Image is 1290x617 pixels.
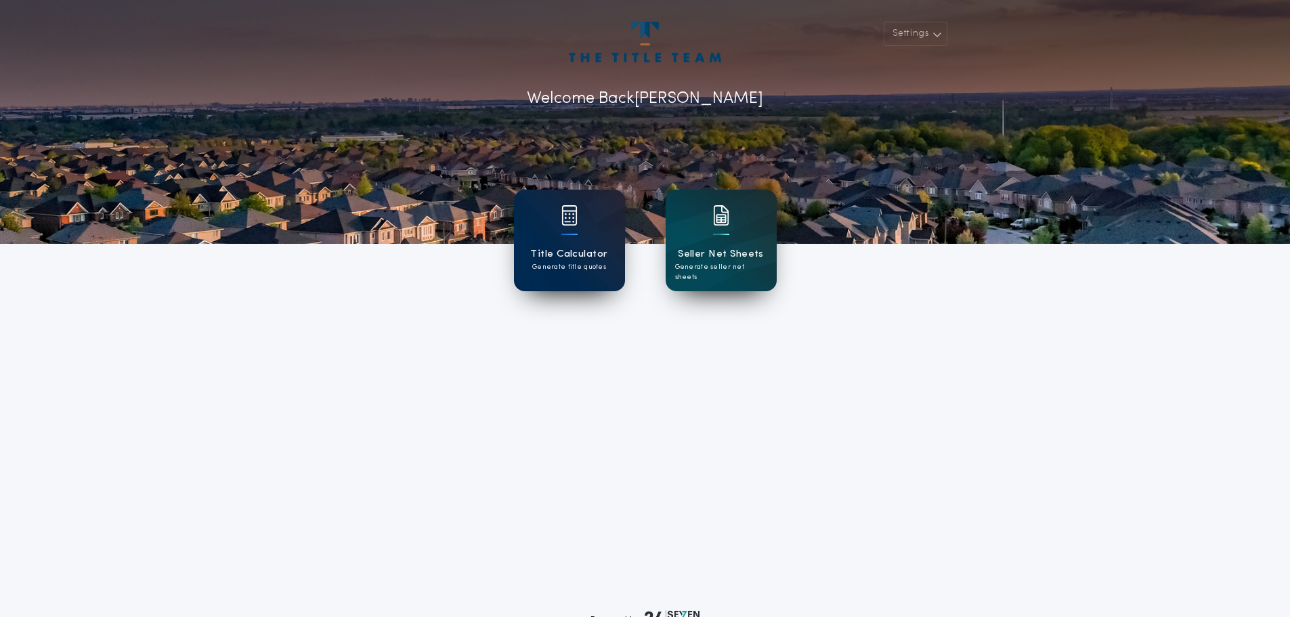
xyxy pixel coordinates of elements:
[884,22,947,46] button: Settings
[527,87,763,111] p: Welcome Back [PERSON_NAME]
[666,190,777,291] a: card iconSeller Net SheetsGenerate seller net sheets
[678,247,764,262] h1: Seller Net Sheets
[569,22,721,62] img: account-logo
[675,262,767,282] p: Generate seller net sheets
[532,262,606,272] p: Generate title quotes
[561,205,578,226] img: card icon
[713,205,729,226] img: card icon
[530,247,607,262] h1: Title Calculator
[514,190,625,291] a: card iconTitle CalculatorGenerate title quotes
